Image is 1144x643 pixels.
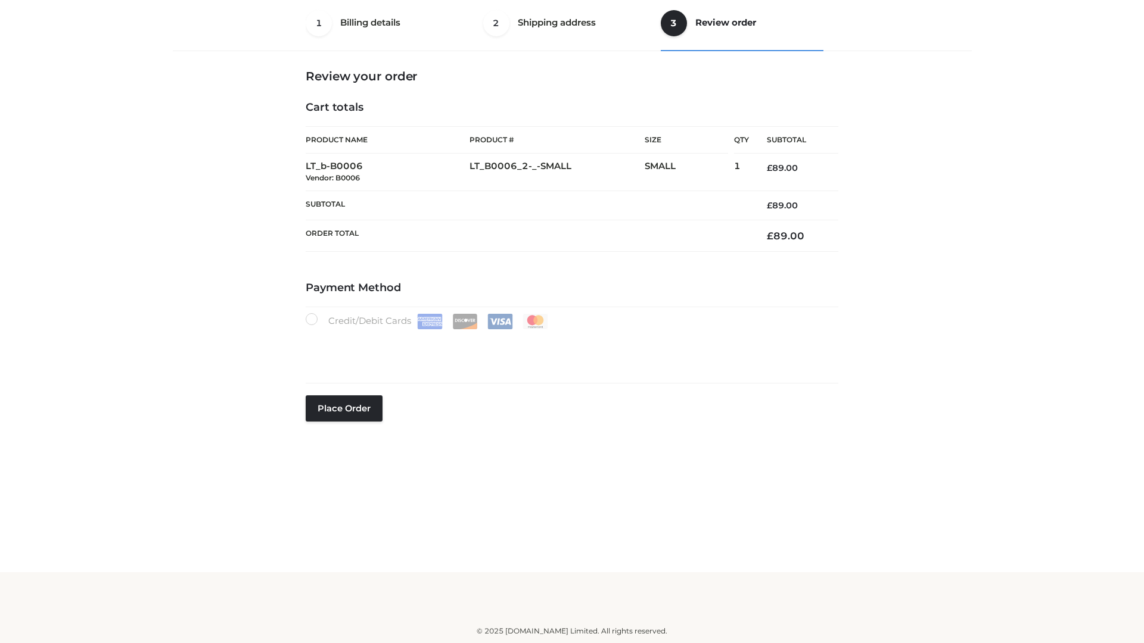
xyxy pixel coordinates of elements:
h4: Cart totals [306,101,838,114]
bdi: 89.00 [767,200,798,211]
bdi: 89.00 [767,163,798,173]
th: Product Name [306,126,470,154]
img: Amex [417,314,443,329]
td: 1 [734,154,749,191]
h3: Review your order [306,69,838,83]
td: LT_b-B0006 [306,154,470,191]
th: Subtotal [306,191,749,220]
h4: Payment Method [306,282,838,295]
bdi: 89.00 [767,230,804,242]
span: £ [767,200,772,211]
img: Discover [452,314,478,329]
button: Place order [306,395,383,422]
label: Credit/Debit Cards [306,313,549,329]
th: Qty [734,126,749,154]
img: Visa [487,314,513,329]
small: Vendor: B0006 [306,173,360,182]
div: © 2025 [DOMAIN_NAME] Limited. All rights reserved. [177,625,967,637]
td: SMALL [645,154,734,191]
th: Subtotal [749,127,838,154]
span: £ [767,163,772,173]
th: Size [645,127,728,154]
th: Product # [470,126,645,154]
td: LT_B0006_2-_-SMALL [470,154,645,191]
iframe: Secure payment input frame [303,327,836,370]
th: Order Total [306,220,749,252]
span: £ [767,230,773,242]
img: Mastercard [523,314,548,329]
